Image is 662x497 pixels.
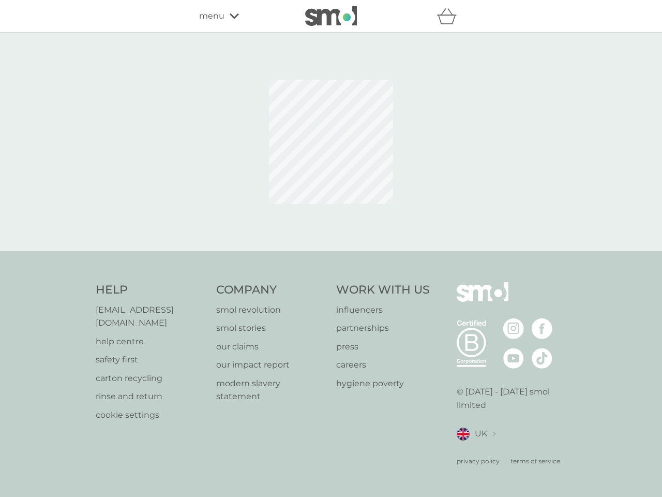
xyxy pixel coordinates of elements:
a: modern slavery statement [216,377,326,403]
a: safety first [96,353,206,367]
a: smol stories [216,321,326,335]
a: press [336,340,430,354]
h4: Work With Us [336,282,430,298]
div: basket [437,6,463,26]
a: influencers [336,303,430,317]
a: our claims [216,340,326,354]
h4: Help [96,282,206,298]
a: privacy policy [457,456,500,466]
img: visit the smol Youtube page [503,348,524,369]
a: carton recycling [96,372,206,385]
img: visit the smol Facebook page [532,318,552,339]
img: UK flag [457,428,470,441]
a: partnerships [336,321,430,335]
img: smol [457,282,508,317]
h4: Company [216,282,326,298]
span: UK [475,427,487,441]
a: help centre [96,335,206,348]
img: select a new location [492,431,495,437]
a: smol revolution [216,303,326,317]
a: rinse and return [96,390,206,403]
img: visit the smol Instagram page [503,318,524,339]
a: cookie settings [96,408,206,422]
a: our impact report [216,358,326,372]
a: careers [336,358,430,372]
a: hygiene poverty [336,377,430,390]
a: terms of service [510,456,560,466]
p: © [DATE] - [DATE] smol limited [457,385,567,412]
img: smol [305,6,357,26]
a: [EMAIL_ADDRESS][DOMAIN_NAME] [96,303,206,330]
img: visit the smol Tiktok page [532,348,552,369]
span: menu [199,9,224,23]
